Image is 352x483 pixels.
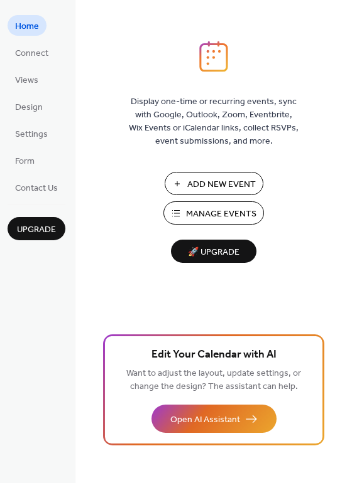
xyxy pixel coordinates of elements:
[8,42,56,63] a: Connect
[8,123,55,144] a: Settings
[165,172,263,195] button: Add New Event
[8,150,42,171] a: Form
[199,41,228,72] img: logo_icon.svg
[171,240,256,263] button: 🚀 Upgrade
[126,365,301,395] span: Want to adjust the layout, update settings, or change the design? The assistant can help.
[15,182,58,195] span: Contact Us
[151,405,277,433] button: Open AI Assistant
[15,20,39,33] span: Home
[8,96,50,117] a: Design
[187,178,256,191] span: Add New Event
[15,128,48,141] span: Settings
[186,208,256,221] span: Manage Events
[163,201,264,225] button: Manage Events
[8,177,65,198] a: Contact Us
[15,47,48,60] span: Connect
[15,155,35,168] span: Form
[8,15,47,36] a: Home
[151,346,277,364] span: Edit Your Calendar with AI
[8,69,46,90] a: Views
[8,217,65,240] button: Upgrade
[129,95,299,148] span: Display one-time or recurring events, sync with Google, Outlook, Zoom, Eventbrite, Wix Events or ...
[179,244,249,261] span: 🚀 Upgrade
[15,74,38,87] span: Views
[15,101,43,114] span: Design
[170,413,240,427] span: Open AI Assistant
[17,223,56,236] span: Upgrade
